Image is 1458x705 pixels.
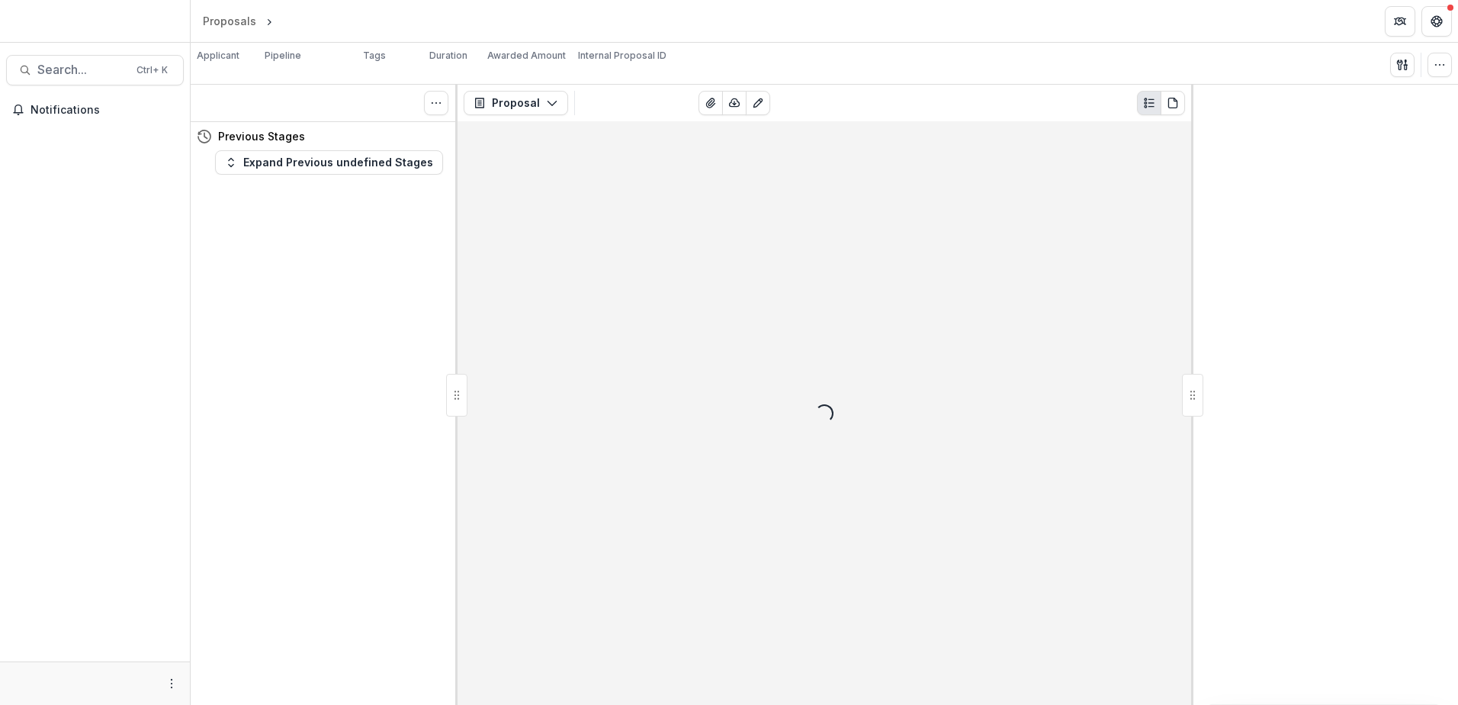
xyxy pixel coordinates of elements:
[197,10,262,32] a: Proposals
[197,49,239,63] p: Applicant
[698,91,723,115] button: View Attached Files
[162,674,181,693] button: More
[203,13,256,29] div: Proposals
[1137,91,1161,115] button: Plaintext view
[746,91,770,115] button: Edit as form
[429,49,467,63] p: Duration
[464,91,568,115] button: Proposal
[1161,91,1185,115] button: PDF view
[363,49,386,63] p: Tags
[424,91,448,115] button: Toggle View Cancelled Tasks
[1385,6,1415,37] button: Partners
[487,49,566,63] p: Awarded Amount
[265,49,301,63] p: Pipeline
[197,10,341,32] nav: breadcrumb
[1421,6,1452,37] button: Get Help
[578,49,666,63] p: Internal Proposal ID
[6,55,184,85] button: Search...
[133,62,171,79] div: Ctrl + K
[218,128,305,144] h4: Previous Stages
[37,63,127,77] span: Search...
[215,150,443,175] button: Expand Previous undefined Stages
[6,98,184,122] button: Notifications
[31,104,178,117] span: Notifications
